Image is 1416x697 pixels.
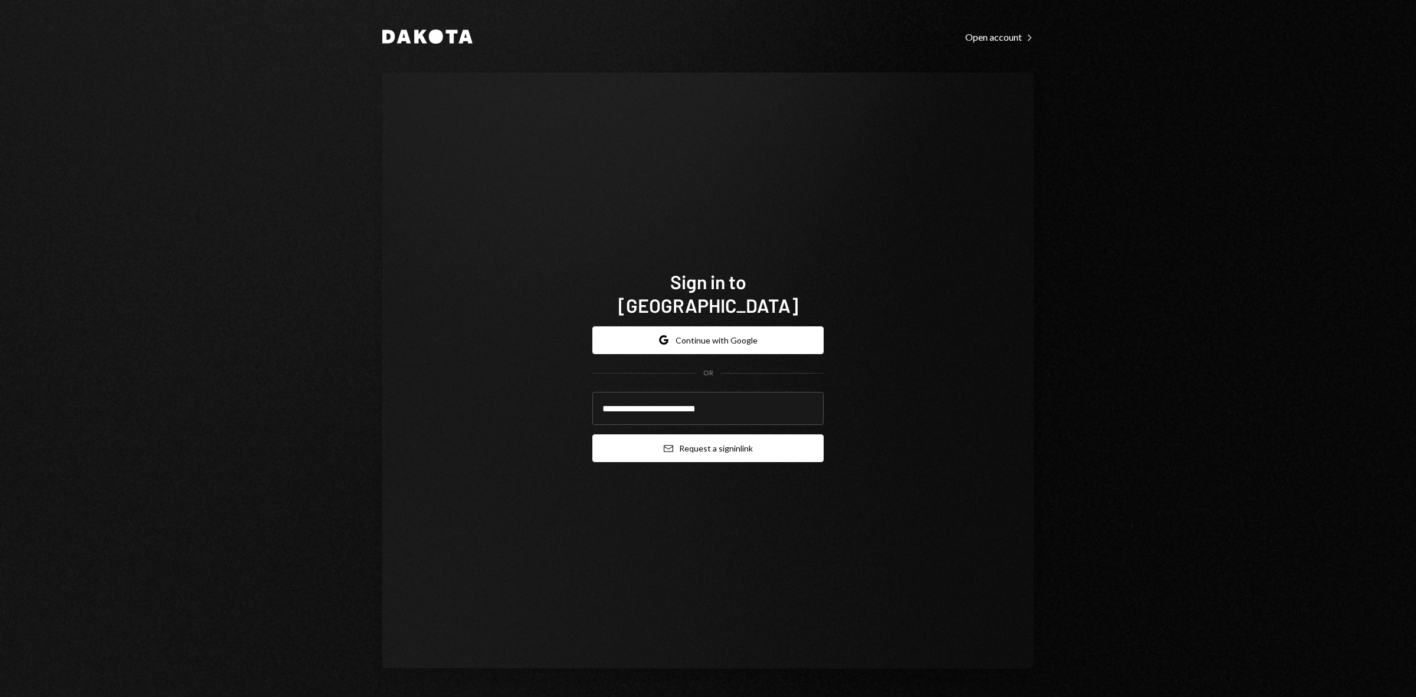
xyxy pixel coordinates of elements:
[965,30,1034,43] a: Open account
[703,368,713,378] div: OR
[592,434,824,462] button: Request a signinlink
[965,31,1034,43] div: Open account
[592,326,824,354] button: Continue with Google
[592,270,824,317] h1: Sign in to [GEOGRAPHIC_DATA]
